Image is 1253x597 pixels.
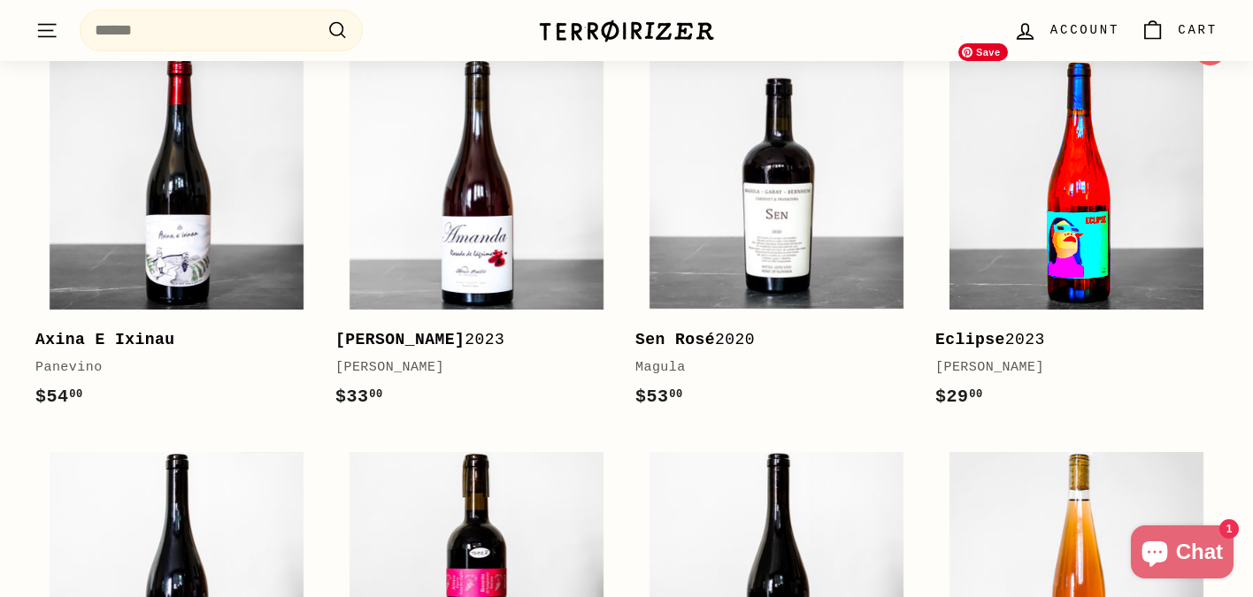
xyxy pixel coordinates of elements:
[35,387,83,407] span: $54
[69,388,82,401] sup: 00
[1003,4,1130,57] a: Account
[635,42,918,429] a: Sen Rosé2020Magula
[335,42,618,429] a: [PERSON_NAME]2023[PERSON_NAME]
[935,387,983,407] span: $29
[335,327,600,353] div: 2023
[958,43,1008,61] span: Save
[635,387,683,407] span: $53
[635,327,900,353] div: 2020
[35,357,300,379] div: Panevino
[1178,20,1218,40] span: Cart
[1050,20,1119,40] span: Account
[935,331,1005,348] b: Eclipse
[969,388,982,401] sup: 00
[369,388,382,401] sup: 00
[669,388,682,401] sup: 00
[935,327,1200,353] div: 2023
[635,357,900,379] div: Magula
[635,331,715,348] b: Sen Rosé
[335,387,383,407] span: $33
[935,357,1200,379] div: [PERSON_NAME]
[935,42,1218,429] a: Eclipse2023[PERSON_NAME]
[35,331,175,348] b: Axina E Ixinau
[1126,525,1239,583] inbox-online-store-chat: Shopify online store chat
[35,42,318,429] a: Axina E Ixinau Panevino
[1130,4,1228,57] a: Cart
[335,331,465,348] b: [PERSON_NAME]
[335,357,600,379] div: [PERSON_NAME]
